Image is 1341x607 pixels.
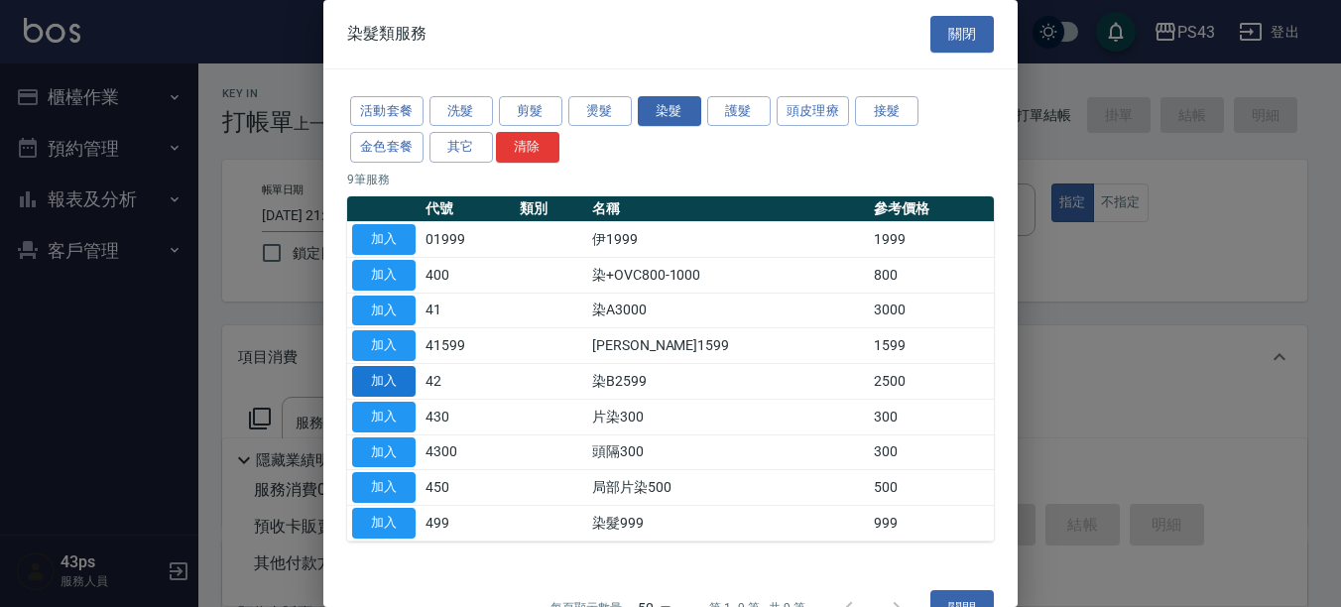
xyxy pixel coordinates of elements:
td: 400 [421,257,515,293]
button: 加入 [352,224,416,255]
td: 伊1999 [587,222,869,258]
button: 加入 [352,260,416,291]
button: 關閉 [930,16,994,53]
button: 加入 [352,437,416,468]
button: 加入 [352,508,416,539]
td: 1999 [869,222,994,258]
button: 加入 [352,366,416,397]
button: 加入 [352,472,416,503]
span: 染髮類服務 [347,24,427,44]
button: 加入 [352,330,416,361]
button: 頭皮理療 [777,96,850,127]
td: 300 [869,399,994,434]
button: 接髮 [855,96,918,127]
td: 999 [869,506,994,542]
td: 300 [869,434,994,470]
th: 代號 [421,196,515,222]
button: 護髮 [707,96,771,127]
th: 參考價格 [869,196,994,222]
p: 9 筆服務 [347,171,994,188]
td: 42 [421,364,515,400]
button: 金色套餐 [350,132,424,163]
th: 名稱 [587,196,869,222]
td: 染B2599 [587,364,869,400]
td: 3000 [869,293,994,328]
td: 染+OVC800-1000 [587,257,869,293]
button: 清除 [496,132,559,163]
td: 01999 [421,222,515,258]
button: 洗髮 [429,96,493,127]
td: 頭隔300 [587,434,869,470]
td: 4300 [421,434,515,470]
td: 800 [869,257,994,293]
button: 加入 [352,296,416,326]
button: 其它 [429,132,493,163]
td: [PERSON_NAME]1599 [587,328,869,364]
td: 499 [421,506,515,542]
td: 450 [421,470,515,506]
button: 加入 [352,402,416,432]
td: 1599 [869,328,994,364]
button: 燙髮 [568,96,632,127]
td: 41 [421,293,515,328]
th: 類別 [515,196,587,222]
td: 2500 [869,364,994,400]
td: 染髮999 [587,506,869,542]
button: 剪髮 [499,96,562,127]
button: 活動套餐 [350,96,424,127]
td: 41599 [421,328,515,364]
button: 染髮 [638,96,701,127]
td: 430 [421,399,515,434]
td: 染A3000 [587,293,869,328]
td: 片染300 [587,399,869,434]
td: 500 [869,470,994,506]
td: 局部片染500 [587,470,869,506]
